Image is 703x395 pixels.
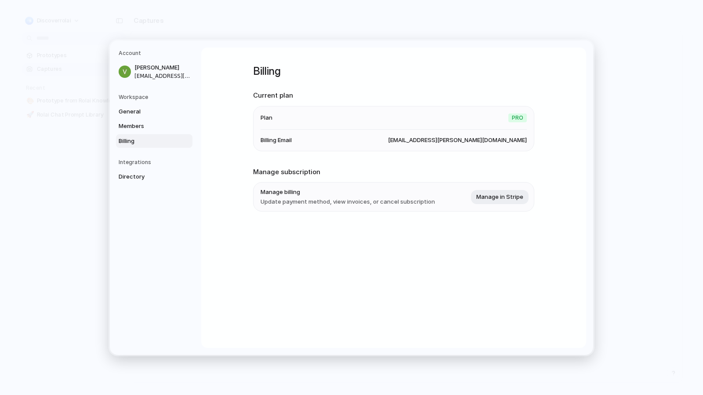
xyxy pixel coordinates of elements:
span: Billing [119,136,175,145]
a: General [116,104,192,118]
span: General [119,107,175,116]
span: Plan [261,113,272,122]
a: Directory [116,170,192,184]
span: Manage in Stripe [476,192,523,201]
span: [PERSON_NAME] [134,63,191,72]
span: Directory [119,172,175,181]
span: Billing Email [261,135,292,144]
span: Update payment method, view invoices, or cancel subscription [261,197,435,206]
button: Manage in Stripe [471,190,529,204]
span: Pro [508,113,527,122]
a: Members [116,119,192,133]
h1: Billing [253,63,534,79]
h5: Workspace [119,93,192,101]
h2: Manage subscription [253,167,534,177]
h5: Account [119,49,192,57]
span: Members [119,122,175,131]
span: Manage billing [261,188,435,197]
span: [EMAIL_ADDRESS][PERSON_NAME][DOMAIN_NAME] [388,135,527,144]
a: [PERSON_NAME][EMAIL_ADDRESS][PERSON_NAME][DOMAIN_NAME] [116,61,192,83]
h2: Current plan [253,91,534,101]
h5: Integrations [119,158,192,166]
a: Billing [116,134,192,148]
span: [EMAIL_ADDRESS][PERSON_NAME][DOMAIN_NAME] [134,72,191,80]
